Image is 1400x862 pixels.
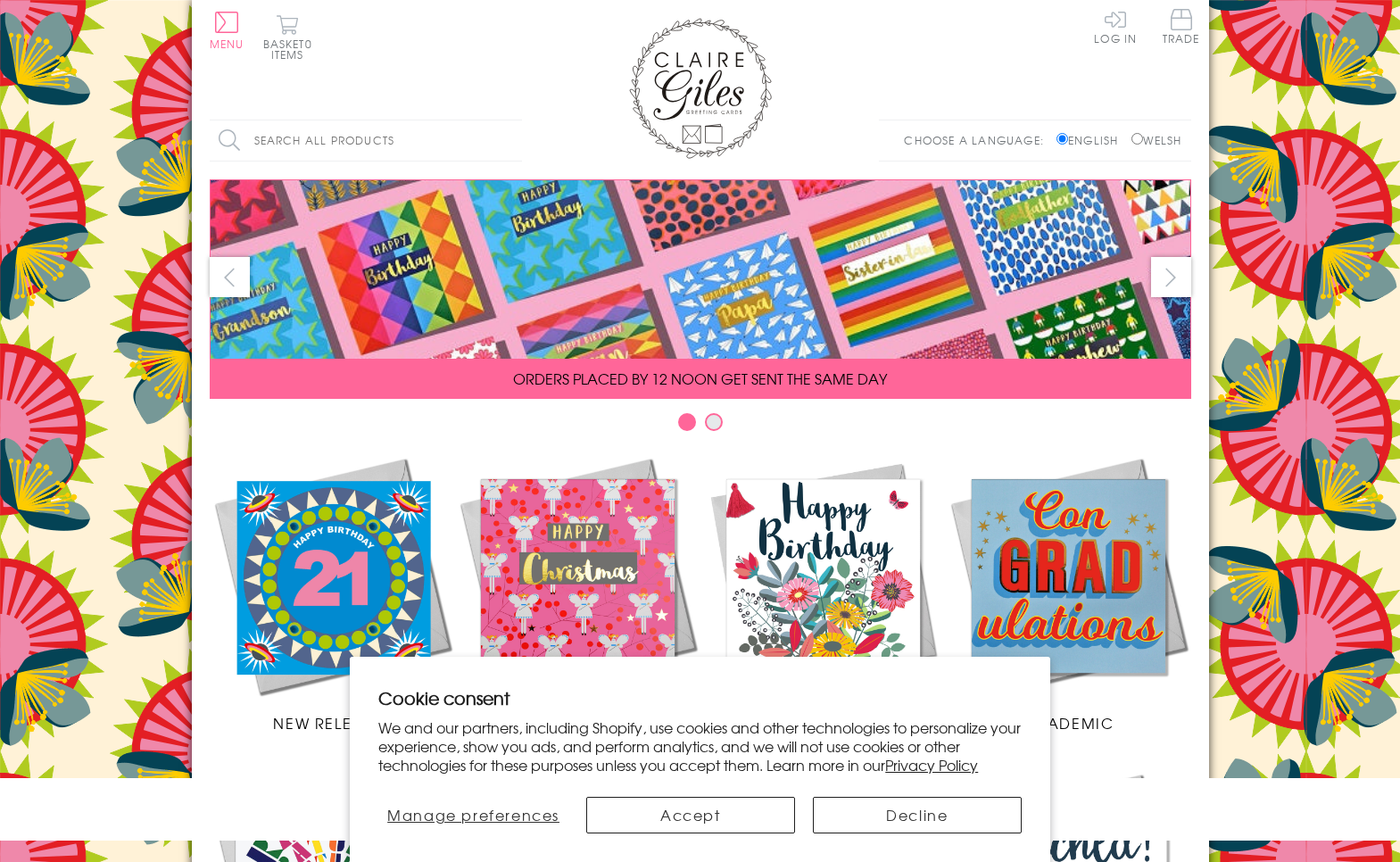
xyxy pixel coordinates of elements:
[586,797,795,833] button: Accept
[629,18,772,159] img: Claire Giles Greetings Cards
[210,412,1191,440] div: Carousel Pagination
[210,36,244,52] span: Menu
[210,12,244,49] button: Menu
[1056,132,1127,148] label: English
[273,712,390,734] span: New Releases
[946,453,1191,734] a: Academic
[705,413,723,431] button: Carousel Page 2
[700,453,946,734] a: Birthdays
[1023,712,1114,734] span: Academic
[271,36,312,62] span: 0 items
[813,797,1022,833] button: Decline
[1094,9,1137,44] a: Log In
[513,368,887,389] span: ORDERS PLACED BY 12 NOON GET SENT THE SAME DAY
[210,257,250,297] button: prev
[1056,133,1068,145] input: English
[1151,257,1191,297] button: next
[1163,9,1200,44] span: Trade
[455,453,700,734] a: Christmas
[1131,133,1143,145] input: Welsh
[210,120,522,161] input: Search all products
[378,718,1022,774] p: We and our partners, including Shopify, use cookies and other technologies to personalize your ex...
[210,453,455,734] a: New Releases
[904,132,1053,148] p: Choose a language:
[263,14,312,60] button: Basket0 items
[378,797,568,833] button: Manage preferences
[678,413,696,431] button: Carousel Page 1 (Current Slide)
[1163,9,1200,47] a: Trade
[378,685,1022,710] h2: Cookie consent
[885,754,978,775] a: Privacy Policy
[504,120,522,161] input: Search
[387,804,559,825] span: Manage preferences
[1131,132,1182,148] label: Welsh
